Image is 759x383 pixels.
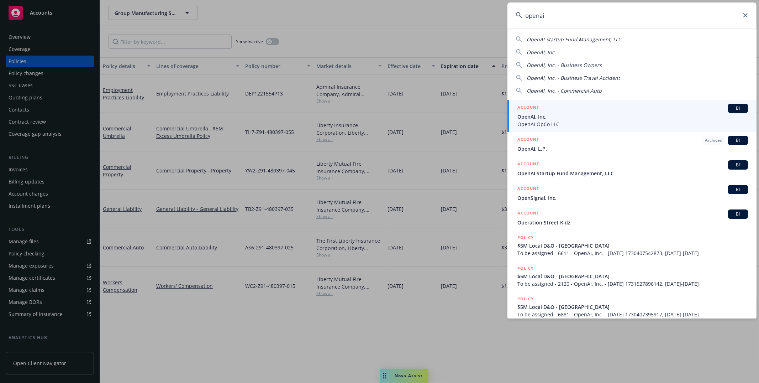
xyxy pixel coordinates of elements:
[527,49,556,56] span: OpenAI, Inc.
[517,242,748,249] span: $5M Local D&O - [GEOGRAPHIC_DATA]
[527,36,621,43] span: OpenAI Startup Fund Management, LLC
[507,156,757,181] a: ACCOUNTBIOpenAI Startup Fund Management, LLC
[507,206,757,230] a: ACCOUNTBIOperation Street Kidz
[517,104,539,112] h5: ACCOUNT
[507,291,757,322] a: POLICY$5M Local D&O - [GEOGRAPHIC_DATA]To be assigned - 6881 - OpenAI, Inc. - [DATE] 173040739591...
[517,136,539,144] h5: ACCOUNT
[527,74,620,81] span: OpenAI, Inc. - Business Travel Accident
[517,280,748,288] span: To be assigned - 2120 - OpenAI, Inc. - [DATE] 1731527896142, [DATE]-[DATE]
[517,234,534,241] h5: POLICY
[517,113,748,120] span: OpenAI, Inc.
[705,137,722,144] span: Archived
[517,120,748,128] span: OpenAI OpCo LLC
[517,160,539,169] h5: ACCOUNT
[527,62,602,68] span: OpenAI, Inc. - Business Owners
[731,137,745,144] span: BI
[517,194,748,202] span: OpenSignal, Inc.
[507,2,757,28] input: Search...
[507,100,757,132] a: ACCOUNTBIOpenAI, Inc.OpenAI OpCo LLC
[517,295,534,302] h5: POLICY
[527,87,601,94] span: OpenAI, Inc. - Commercial Auto
[507,181,757,206] a: ACCOUNTBIOpenSignal, Inc.
[507,230,757,261] a: POLICY$5M Local D&O - [GEOGRAPHIC_DATA]To be assigned - 6611 - OpenAI, Inc. - [DATE] 173040754287...
[517,273,748,280] span: $5M Local D&O - [GEOGRAPHIC_DATA]
[517,209,539,218] h5: ACCOUNT
[517,219,748,226] span: Operation Street Kidz
[507,132,757,156] a: ACCOUNTArchivedBIOpenAI, L.P.
[517,311,748,318] span: To be assigned - 6881 - OpenAI, Inc. - [DATE] 1730407395917, [DATE]-[DATE]
[517,145,748,152] span: OpenAI, L.P.
[731,211,745,217] span: BI
[517,170,748,177] span: OpenAI Startup Fund Management, LLC
[507,261,757,291] a: POLICY$5M Local D&O - [GEOGRAPHIC_DATA]To be assigned - 2120 - OpenAI, Inc. - [DATE] 173152789614...
[517,185,539,193] h5: ACCOUNT
[517,265,534,272] h5: POLICY
[517,249,748,257] span: To be assigned - 6611 - OpenAI, Inc. - [DATE] 1730407542873, [DATE]-[DATE]
[731,186,745,193] span: BI
[731,162,745,168] span: BI
[517,303,748,311] span: $5M Local D&O - [GEOGRAPHIC_DATA]
[731,105,745,112] span: BI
